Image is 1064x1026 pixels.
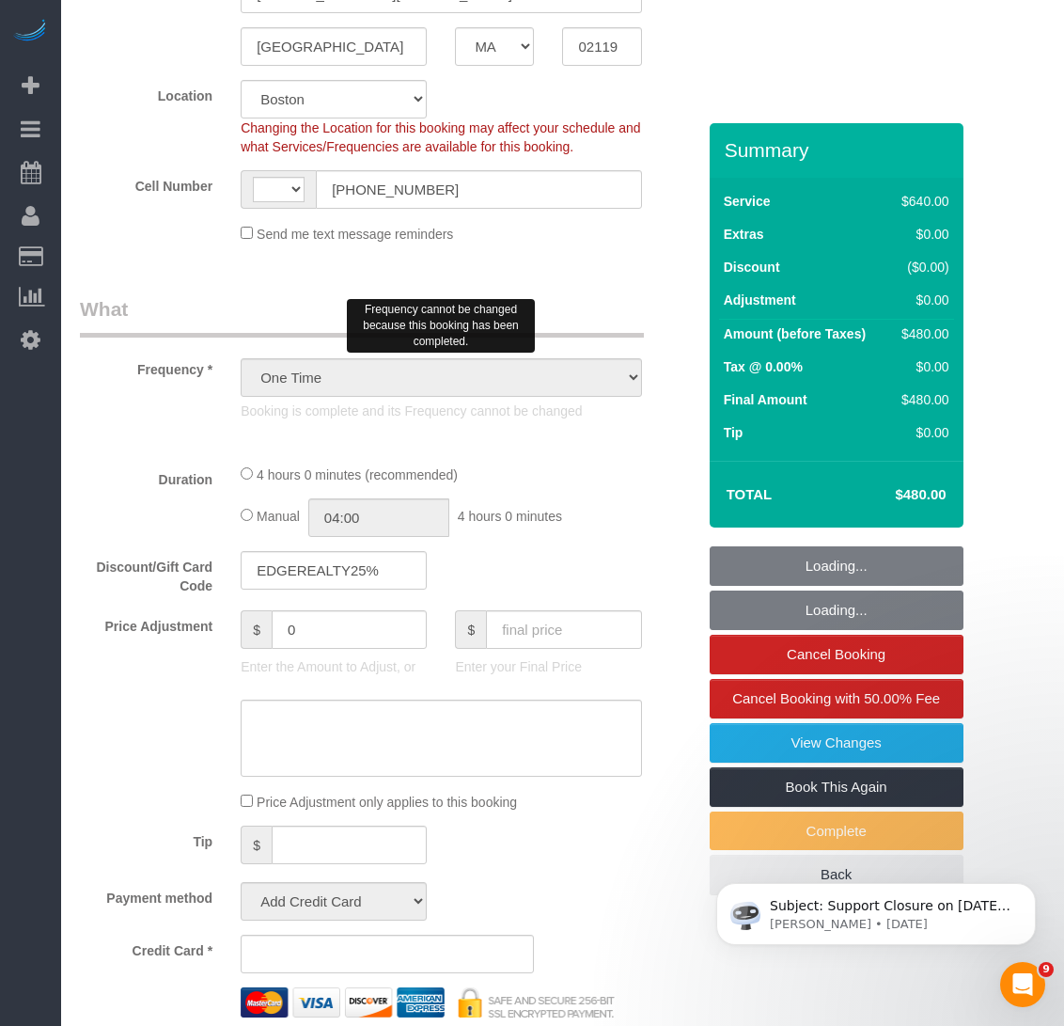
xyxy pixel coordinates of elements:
[724,423,743,442] label: Tip
[458,509,562,524] span: 4 hours 0 minutes
[66,610,227,636] label: Price Adjustment
[241,27,427,66] input: City
[316,170,641,209] input: Cell Number
[710,635,963,674] a: Cancel Booking
[894,357,948,376] div: $0.00
[227,987,629,1018] img: credit cards
[455,610,486,649] span: $
[241,120,640,154] span: Changing the Location for this booking may affect your schedule and what Services/Frequencies are...
[724,192,771,211] label: Service
[257,795,517,810] span: Price Adjustment only applies to this booking
[347,299,535,353] div: Frequency cannot be changed because this booking has been completed.
[241,657,427,676] p: Enter the Amount to Adjust, or
[66,551,227,595] label: Discount/Gift Card Code
[894,324,948,343] div: $480.00
[66,826,227,851] label: Tip
[727,486,773,502] strong: Total
[66,935,227,960] label: Credit Card *
[894,192,948,211] div: $640.00
[710,767,963,807] a: Book This Again
[257,509,300,524] span: Manual
[241,826,272,864] span: $
[257,946,518,963] iframe: Secure card payment input frame
[257,467,458,482] span: 4 hours 0 minutes (recommended)
[724,390,807,409] label: Final Amount
[66,464,227,489] label: Duration
[724,225,764,244] label: Extras
[562,27,641,66] input: Zip Code
[894,291,948,309] div: $0.00
[894,225,948,244] div: $0.00
[724,258,780,276] label: Discount
[257,227,453,242] span: Send me text message reminders
[724,324,866,343] label: Amount (before Taxes)
[725,139,954,161] h3: Summary
[11,19,49,45] img: Automaid Logo
[838,487,946,503] h4: $480.00
[1000,962,1045,1007] iframe: Intercom live chat
[486,610,641,649] input: final price
[1039,962,1054,977] span: 9
[66,354,227,379] label: Frequency *
[241,402,641,420] p: Booking is complete and its Frequency cannot be changed
[894,390,948,409] div: $480.00
[724,357,803,376] label: Tax @ 0.00%
[732,690,940,706] span: Cancel Booking with 50.00% Fee
[66,170,227,196] label: Cell Number
[241,610,272,649] span: $
[894,258,948,276] div: ($0.00)
[710,723,963,763] a: View Changes
[455,657,641,676] p: Enter your Final Price
[894,423,948,442] div: $0.00
[80,295,644,338] legend: What
[710,679,963,718] a: Cancel Booking with 50.00% Fee
[66,80,227,105] label: Location
[724,291,796,309] label: Adjustment
[66,882,227,908] label: Payment method
[688,844,1064,975] iframe: Intercom notifications message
